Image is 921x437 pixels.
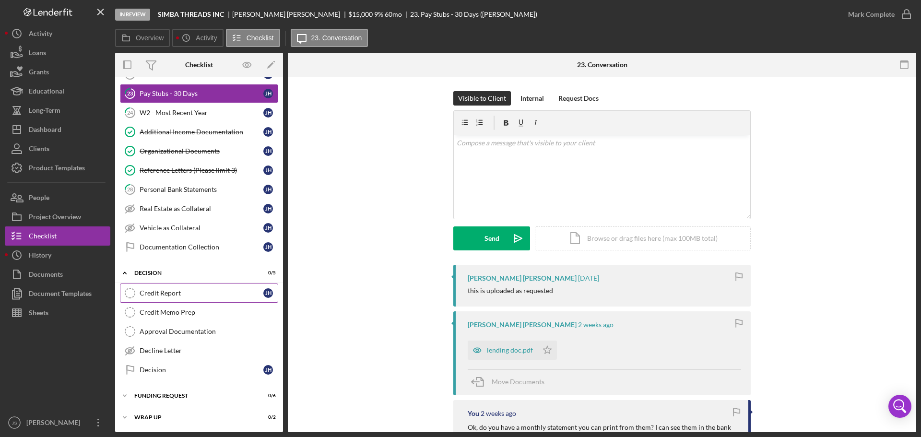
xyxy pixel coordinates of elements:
div: Wrap up [134,414,252,420]
button: Document Templates [5,284,110,303]
a: Decline Letter [120,341,278,360]
button: Product Templates [5,158,110,177]
button: Request Docs [554,91,603,106]
div: Funding Request [134,393,252,399]
a: Grants [5,62,110,82]
div: J H [263,165,273,175]
div: Real Estate as Collateral [140,205,263,213]
button: Activity [5,24,110,43]
button: Activity [172,29,223,47]
button: Move Documents [468,370,554,394]
div: Clients [29,139,49,161]
div: Organizational Documents [140,147,263,155]
time: 2025-09-04 20:43 [578,321,614,329]
span: Move Documents [492,378,544,386]
div: Open Intercom Messenger [888,395,911,418]
button: Clients [5,139,110,158]
div: 9 % [374,11,383,18]
button: Checklist [5,226,110,246]
div: History [29,246,51,267]
a: 28Personal Bank StatementsJH [120,180,278,199]
div: lending doc.pdf [487,346,533,354]
button: People [5,188,110,207]
div: [PERSON_NAME] [24,413,86,435]
div: 60 mo [385,11,402,18]
div: Document Templates [29,284,92,306]
button: History [5,246,110,265]
button: Send [453,226,530,250]
div: Decision [134,270,252,276]
tspan: 24 [127,109,133,116]
div: J H [263,223,273,233]
div: Educational [29,82,64,103]
div: [PERSON_NAME] [PERSON_NAME] [232,11,348,18]
span: $15,000 [348,10,373,18]
div: J H [263,204,273,213]
div: Long-Term [29,101,60,122]
a: Documents [5,265,110,284]
div: [PERSON_NAME] [PERSON_NAME] [468,274,577,282]
div: Pay Stubs - 30 Days [140,90,263,97]
div: You [468,410,479,417]
div: Checklist [185,61,213,69]
div: Sheets [29,303,48,325]
div: Approval Documentation [140,328,278,335]
div: Documents [29,265,63,286]
div: Decision [140,366,263,374]
label: Overview [136,34,164,42]
text: JS [12,420,17,425]
button: Visible to Client [453,91,511,106]
div: [PERSON_NAME] [PERSON_NAME] [468,321,577,329]
a: Credit Memo Prep [120,303,278,322]
div: Dashboard [29,120,61,142]
b: SIMBA THREADS INC [158,11,224,18]
a: Sheets [5,303,110,322]
div: J H [263,242,273,252]
label: Checklist [247,34,274,42]
div: J H [263,89,273,98]
div: Request Docs [558,91,599,106]
div: Decline Letter [140,347,278,354]
div: Activity [29,24,52,46]
a: 24W2 - Most Recent YearJH [120,103,278,122]
a: Reference Letters (Please limit 3)JH [120,161,278,180]
div: W2 - Most Recent Year [140,109,263,117]
button: Checklist [226,29,280,47]
a: Additional Income DocumentationJH [120,122,278,142]
div: Internal [520,91,544,106]
div: 23. Pay Stubs - 30 Days ([PERSON_NAME]) [410,11,537,18]
div: Product Templates [29,158,85,180]
tspan: 22 [127,71,133,77]
div: J H [263,185,273,194]
button: Long-Term [5,101,110,120]
a: Vehicle as CollateralJH [120,218,278,237]
div: 23. Conversation [577,61,627,69]
label: 23. Conversation [311,34,362,42]
time: 2025-09-08 14:19 [578,274,599,282]
a: DecisionJH [120,360,278,379]
button: Internal [516,91,549,106]
div: Visible to Client [458,91,506,106]
div: People [29,188,49,210]
a: 23Pay Stubs - 30 DaysJH [120,84,278,103]
div: Send [484,226,499,250]
div: Reference Letters (Please limit 3) [140,166,263,174]
div: Project Overview [29,207,81,229]
a: Approval Documentation [120,322,278,341]
button: lending doc.pdf [468,341,557,360]
button: JS[PERSON_NAME] [5,413,110,432]
label: Activity [196,34,217,42]
div: 0 / 5 [259,270,276,276]
a: Credit ReportJH [120,283,278,303]
div: 0 / 6 [259,393,276,399]
div: Documentation Collection [140,243,263,251]
button: Loans [5,43,110,62]
button: Project Overview [5,207,110,226]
